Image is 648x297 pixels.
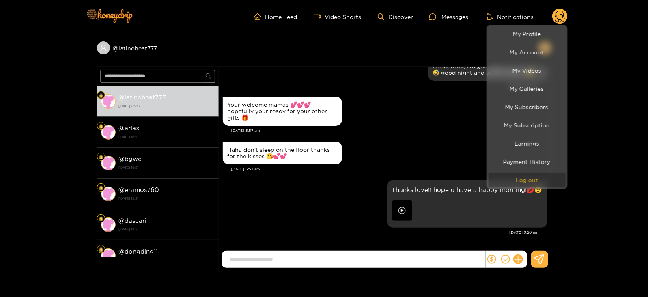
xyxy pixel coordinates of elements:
a: My Subscribers [489,100,566,114]
a: My Subscription [489,118,566,132]
a: My Videos [489,63,566,77]
a: Payment History [489,155,566,169]
button: Log out [489,173,566,187]
a: My Profile [489,27,566,41]
a: Earnings [489,136,566,151]
a: My Account [489,45,566,59]
a: My Galleries [489,82,566,96]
